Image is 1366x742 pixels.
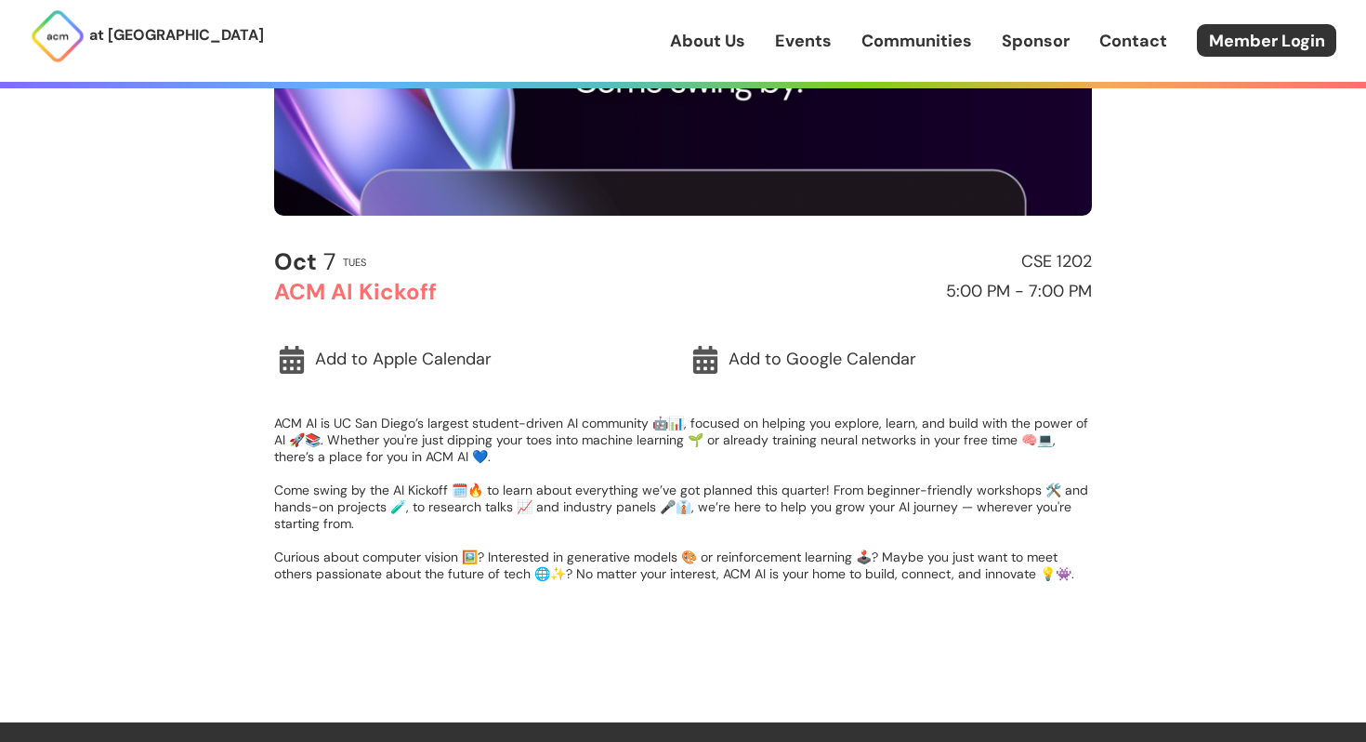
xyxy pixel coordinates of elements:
[274,280,675,304] h2: ACM AI Kickoff
[691,253,1092,272] h2: CSE 1202
[775,29,832,53] a: Events
[670,29,745,53] a: About Us
[89,23,264,47] p: at [GEOGRAPHIC_DATA]
[30,8,264,64] a: at [GEOGRAPHIC_DATA]
[1099,29,1167,53] a: Contact
[274,415,1092,582] p: ACM AI is UC San Diego’s largest student-driven AI community 🤖📊, focused on helping you explore, ...
[1197,24,1336,57] a: Member Login
[343,257,366,268] h2: Tues
[861,29,972,53] a: Communities
[274,338,678,381] a: Add to Apple Calendar
[688,338,1092,381] a: Add to Google Calendar
[274,246,317,277] b: Oct
[1002,29,1070,53] a: Sponsor
[30,8,85,64] img: ACM Logo
[691,283,1092,301] h2: 5:00 PM - 7:00 PM
[274,249,335,275] h2: 7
